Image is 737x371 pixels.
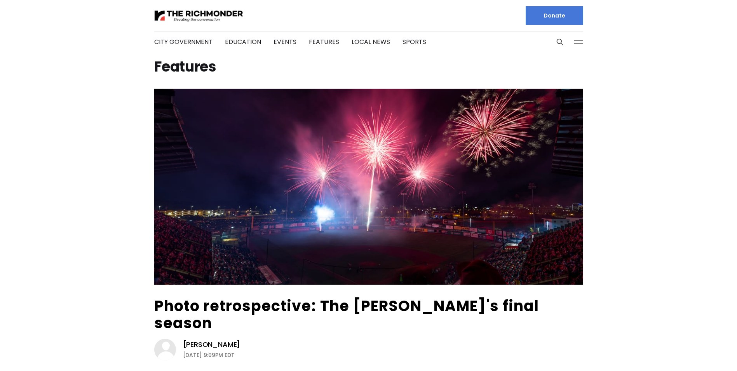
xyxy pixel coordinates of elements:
a: Sports [402,37,426,46]
button: Search this site [554,36,566,48]
iframe: portal-trigger [543,333,737,371]
time: [DATE] 9:09PM EDT [183,350,235,360]
a: [PERSON_NAME] [183,340,240,349]
a: Events [274,37,296,46]
a: City Government [154,37,213,46]
h1: Features [154,61,583,73]
img: The Richmonder [154,9,244,23]
a: Features [309,37,339,46]
a: Donate [526,6,583,25]
a: Photo retrospective: The [PERSON_NAME]'s final season [154,296,539,333]
a: Local News [352,37,390,46]
a: Education [225,37,261,46]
